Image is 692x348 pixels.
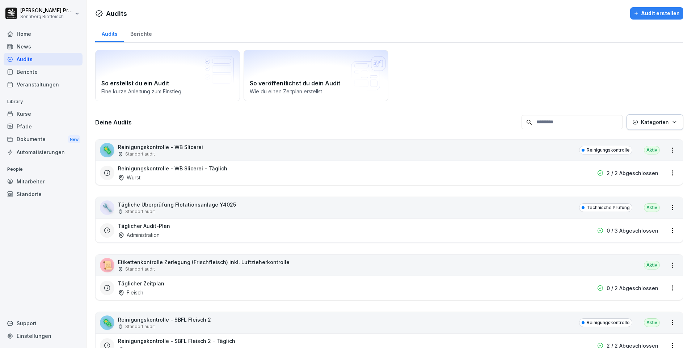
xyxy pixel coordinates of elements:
a: DokumenteNew [4,133,83,146]
p: Library [4,96,83,107]
div: Aktiv [644,261,660,270]
h3: Täglicher Audit-Plan [118,222,170,230]
p: 0 / 3 Abgeschlossen [607,227,658,234]
p: 0 / 2 Abgeschlossen [607,284,658,292]
a: Automatisierungen [4,146,83,158]
h3: Deine Audits [95,118,518,126]
a: Berichte [124,24,158,42]
p: Eine kurze Anleitung zum Einstieg [101,88,234,95]
p: Reinigungskontrolle - WB Slicerei [118,143,203,151]
p: Sonnberg Biofleisch [20,14,73,19]
p: [PERSON_NAME] Preßlauer [20,8,73,14]
p: Tägliche Überprüfung Flotationsanlage Y4025 [118,201,236,208]
p: Wie du einen Zeitplan erstellst [250,88,382,95]
div: Wurst [118,174,140,181]
div: Audit erstellen [634,9,680,17]
div: Aktiv [644,203,660,212]
a: Audits [4,53,83,65]
div: 📜 [100,258,114,272]
h1: Audits [106,9,127,18]
h2: So erstellst du ein Audit [101,79,234,88]
p: Reinigungskontrolle [587,147,630,153]
p: Standort audit [125,208,155,215]
div: Administration [118,231,160,239]
a: Audits [95,24,124,42]
div: 🦠 [100,315,114,330]
div: Support [4,317,83,330]
a: Mitarbeiter [4,175,83,188]
div: New [68,135,80,144]
a: Kurse [4,107,83,120]
p: People [4,164,83,175]
a: So erstellst du ein AuditEine kurze Anleitung zum Einstieg [95,50,240,101]
button: Kategorien [626,114,683,130]
h3: Reinigungskontrolle - SBFL Fleisch 2 - Täglich [118,337,235,345]
a: Standorte [4,188,83,200]
p: Standort audit [125,266,155,272]
p: Etikettenkontrolle Zerlegung (Frischfleisch) inkl. Luftzieherkontrolle [118,258,290,266]
a: So veröffentlichst du dein AuditWie du einen Zeitplan erstellst [244,50,388,101]
button: Audit erstellen [630,7,683,20]
a: Pfade [4,120,83,133]
h2: So veröffentlichst du dein Audit [250,79,382,88]
p: Reinigungskontrolle [587,319,630,326]
p: Standort audit [125,323,155,330]
h3: Täglicher Zeitplan [118,280,164,287]
a: News [4,40,83,53]
p: 2 / 2 Abgeschlossen [607,169,658,177]
p: Standort audit [125,151,155,157]
div: 🦠 [100,143,114,157]
p: Reinigungskontrolle - SBFL Fleisch 2 [118,316,211,323]
a: Veranstaltungen [4,78,83,91]
h3: Reinigungskontrolle - WB Slicerei - Täglich [118,165,227,172]
a: Berichte [4,65,83,78]
div: Dokumente [4,133,83,146]
p: Kategorien [641,118,669,126]
div: 🔧 [100,200,114,215]
div: Aktiv [644,146,660,154]
div: Aktiv [644,318,660,327]
a: Einstellungen [4,330,83,342]
div: Fleisch [118,289,143,296]
a: Home [4,27,83,40]
p: Technische Prüfung [587,204,630,211]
